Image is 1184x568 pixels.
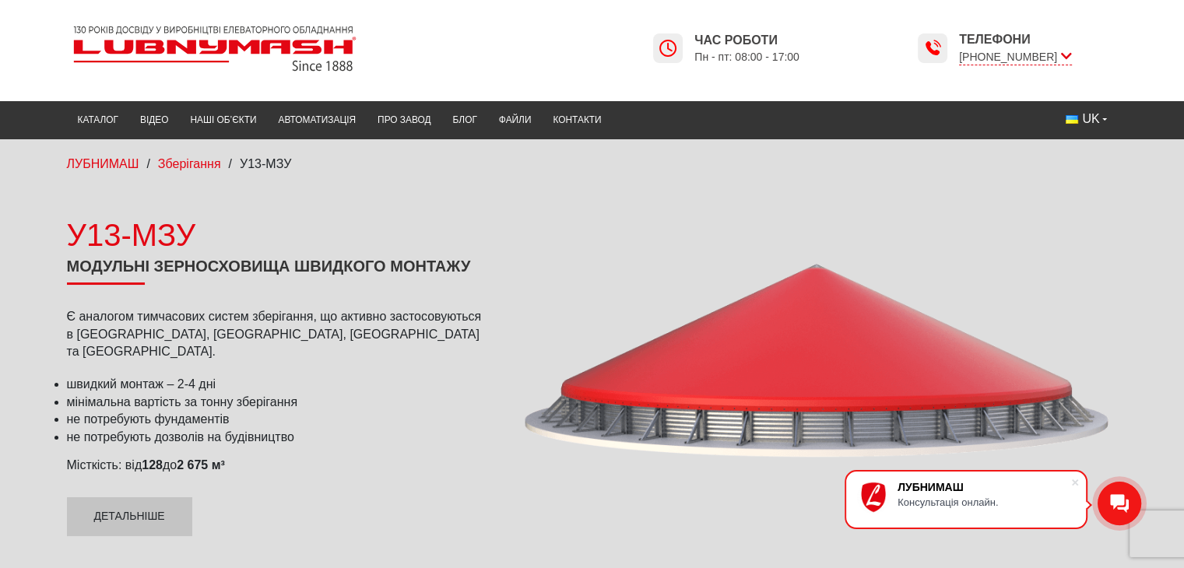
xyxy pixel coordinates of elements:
[67,411,491,428] li: не потребують фундаментів
[659,39,677,58] img: Lubnymash time icon
[142,458,163,472] strong: 128
[267,105,367,135] a: Автоматизація
[67,308,491,360] p: Є аналогом тимчасових систем зберігання, що активно застосовуються в [GEOGRAPHIC_DATA], [GEOGRAPH...
[67,497,192,536] a: Детальніше
[229,157,232,170] span: /
[367,105,441,135] a: Про завод
[1055,105,1117,133] button: UK
[67,213,491,257] div: У13-МЗУ
[67,19,363,78] img: Lubnymash
[488,105,543,135] a: Файли
[694,50,799,65] span: Пн - пт: 08:00 - 17:00
[67,257,491,285] h1: Модульні зерносховища швидкого монтажу
[158,157,221,170] a: Зберігання
[959,31,1072,48] span: Телефони
[177,458,225,472] strong: 2 675 м³
[542,105,612,135] a: Контакти
[898,496,1070,508] div: Консультація онлайн.
[67,457,491,474] p: Місткість: від до
[441,105,487,135] a: Блог
[67,105,129,135] a: Каталог
[129,105,179,135] a: Відео
[959,49,1072,65] span: [PHONE_NUMBER]
[694,32,799,49] span: Час роботи
[923,39,942,58] img: Lubnymash time icon
[67,394,491,411] li: мінімальна вартість за тонну зберігання
[146,157,149,170] span: /
[1066,115,1078,124] img: Українська
[67,376,491,393] li: швидкий монтаж – 2-4 дні
[67,157,139,170] a: ЛУБНИМАШ
[240,157,291,170] span: У13-МЗУ
[67,429,491,446] li: не потребують дозволів на будівництво
[179,105,267,135] a: Наші об’єкти
[1082,110,1099,128] span: UK
[898,481,1070,493] div: ЛУБНИМАШ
